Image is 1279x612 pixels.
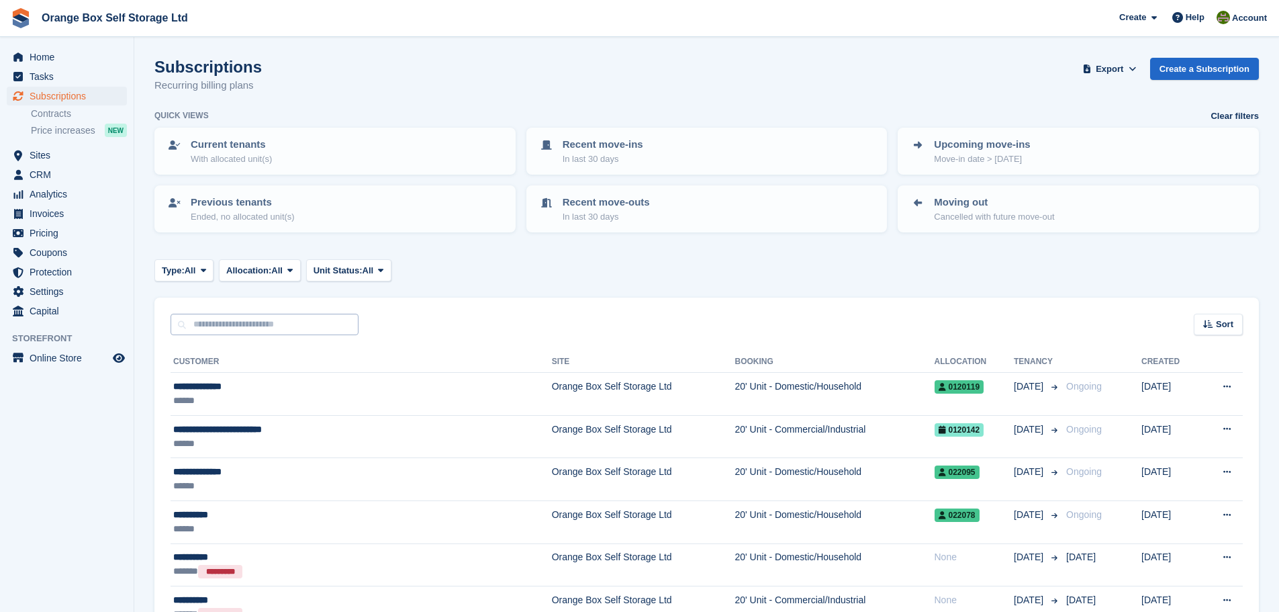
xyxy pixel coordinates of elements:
span: Invoices [30,204,110,223]
span: [DATE] [1014,423,1046,437]
span: Unit Status: [314,264,363,277]
div: NEW [105,124,127,137]
span: Coupons [30,243,110,262]
p: Current tenants [191,137,272,152]
span: Ongoing [1066,466,1102,477]
span: Export [1096,62,1123,76]
span: Ongoing [1066,424,1102,435]
a: menu [7,87,127,105]
span: All [185,264,196,277]
span: [DATE] [1014,550,1046,564]
button: Unit Status: All [306,259,391,281]
td: [DATE] [1141,415,1200,458]
p: Recent move-outs [563,195,650,210]
span: Ongoing [1066,509,1102,520]
span: Help [1186,11,1204,24]
div: None [935,593,1014,607]
th: Site [552,351,735,373]
td: 20' Unit - Domestic/Household [735,373,934,416]
td: [DATE] [1141,500,1200,543]
button: Export [1080,58,1139,80]
th: Booking [735,351,934,373]
p: In last 30 days [563,210,650,224]
a: Current tenants With allocated unit(s) [156,129,514,173]
span: Account [1232,11,1267,25]
span: Home [30,48,110,67]
a: Preview store [111,350,127,366]
span: Storefront [12,332,134,345]
span: [DATE] [1014,380,1046,394]
a: menu [7,243,127,262]
a: Previous tenants Ended, no allocated unit(s) [156,187,514,231]
button: Type: All [154,259,214,281]
span: All [271,264,283,277]
td: 20' Unit - Domestic/Household [735,500,934,543]
td: 20' Unit - Domestic/Household [735,543,934,586]
span: Sort [1216,318,1233,331]
a: Clear filters [1211,110,1259,123]
span: Tasks [30,67,110,86]
td: Orange Box Self Storage Ltd [552,543,735,586]
a: menu [7,263,127,281]
span: Protection [30,263,110,281]
td: Orange Box Self Storage Ltd [552,373,735,416]
span: Ongoing [1066,381,1102,392]
p: Recent move-ins [563,137,643,152]
p: Ended, no allocated unit(s) [191,210,295,224]
a: menu [7,165,127,184]
a: menu [7,146,127,165]
span: Online Store [30,349,110,367]
a: Orange Box Self Storage Ltd [36,7,193,29]
a: menu [7,224,127,243]
a: menu [7,302,127,320]
span: Analytics [30,185,110,204]
a: Recent move-outs In last 30 days [528,187,886,231]
a: menu [7,67,127,86]
span: Subscriptions [30,87,110,105]
span: Pricing [30,224,110,243]
span: Price increases [31,124,95,137]
span: Sites [30,146,110,165]
span: 022095 [935,466,980,479]
p: Move-in date > [DATE] [934,152,1030,166]
a: menu [7,204,127,223]
span: All [363,264,374,277]
span: Type: [162,264,185,277]
th: Created [1141,351,1200,373]
a: menu [7,282,127,301]
span: [DATE] [1066,552,1096,562]
td: [DATE] [1141,458,1200,501]
p: Recurring billing plans [154,78,262,93]
span: [DATE] [1014,508,1046,522]
img: stora-icon-8386f47178a22dfd0bd8f6a31ec36ba5ce8667c1dd55bd0f319d3a0aa187defe.svg [11,8,31,28]
td: 20' Unit - Domestic/Household [735,458,934,501]
a: Contracts [31,107,127,120]
img: Pippa White [1217,11,1230,24]
a: menu [7,349,127,367]
a: Create a Subscription [1150,58,1259,80]
span: [DATE] [1014,593,1046,607]
span: 0120119 [935,380,984,394]
td: Orange Box Self Storage Ltd [552,415,735,458]
a: Moving out Cancelled with future move-out [899,187,1258,231]
td: [DATE] [1141,543,1200,586]
span: 022078 [935,509,980,522]
p: Previous tenants [191,195,295,210]
th: Customer [171,351,552,373]
span: Settings [30,282,110,301]
div: None [935,550,1014,564]
td: Orange Box Self Storage Ltd [552,500,735,543]
span: CRM [30,165,110,184]
button: Allocation: All [219,259,301,281]
h1: Subscriptions [154,58,262,76]
span: [DATE] [1066,595,1096,605]
span: Create [1119,11,1146,24]
span: Capital [30,302,110,320]
td: [DATE] [1141,373,1200,416]
td: 20' Unit - Commercial/Industrial [735,415,934,458]
span: [DATE] [1014,465,1046,479]
span: 0120142 [935,423,984,437]
p: Moving out [934,195,1054,210]
a: Upcoming move-ins Move-in date > [DATE] [899,129,1258,173]
a: Recent move-ins In last 30 days [528,129,886,173]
